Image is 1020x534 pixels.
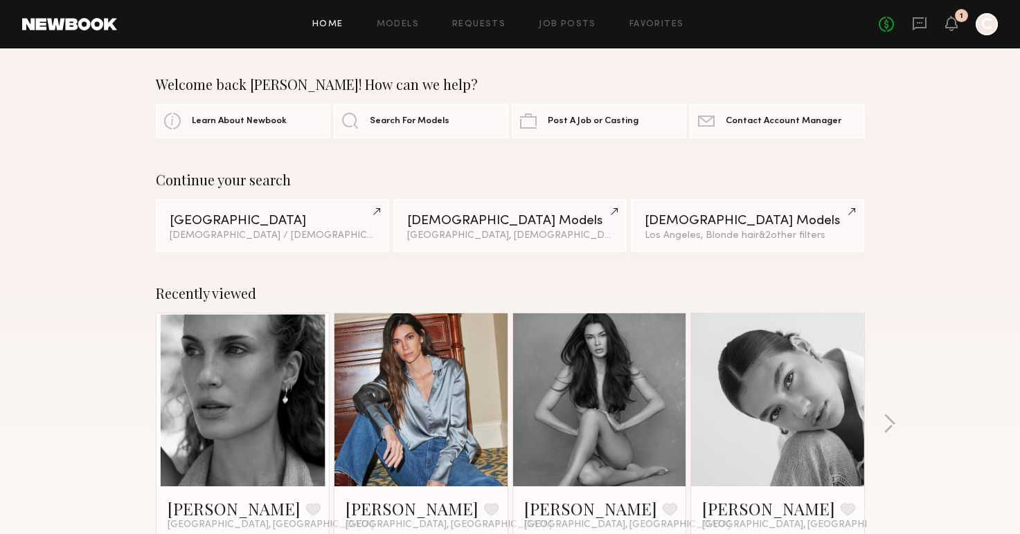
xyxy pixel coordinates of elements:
a: C [976,13,998,35]
div: [GEOGRAPHIC_DATA] [170,214,375,228]
div: Continue your search [156,172,865,188]
a: [GEOGRAPHIC_DATA][DEMOGRAPHIC_DATA] / [DEMOGRAPHIC_DATA] [156,199,389,252]
div: [DEMOGRAPHIC_DATA] Models [645,214,850,228]
a: Models [377,20,419,29]
div: [DEMOGRAPHIC_DATA] Models [407,214,613,228]
div: Los Angeles, Blonde hair [645,231,850,241]
a: [PERSON_NAME] [702,497,835,519]
a: Learn About Newbook [156,104,330,138]
div: Recently viewed [156,285,865,302]
a: Search For Models [334,104,508,138]
a: [PERSON_NAME] [524,497,657,519]
span: Search For Models [370,117,449,126]
a: Home [312,20,343,29]
a: [DEMOGRAPHIC_DATA] Models[GEOGRAPHIC_DATA], [DEMOGRAPHIC_DATA] / [DEMOGRAPHIC_DATA] [393,199,627,252]
a: [DEMOGRAPHIC_DATA] ModelsLos Angeles, Blonde hair&2other filters [631,199,864,252]
a: Requests [452,20,505,29]
a: Favorites [629,20,684,29]
a: [PERSON_NAME] [168,497,301,519]
div: [DEMOGRAPHIC_DATA] / [DEMOGRAPHIC_DATA] [170,231,375,241]
a: Post A Job or Casting [512,104,686,138]
a: Contact Account Manager [690,104,864,138]
div: 1 [960,12,963,20]
span: [GEOGRAPHIC_DATA], [GEOGRAPHIC_DATA] [168,519,374,531]
a: Job Posts [539,20,596,29]
span: Post A Job or Casting [548,117,638,126]
a: [PERSON_NAME] [346,497,478,519]
span: Learn About Newbook [192,117,287,126]
div: [GEOGRAPHIC_DATA], [DEMOGRAPHIC_DATA] / [DEMOGRAPHIC_DATA] [407,231,613,241]
span: [GEOGRAPHIC_DATA], [GEOGRAPHIC_DATA] [702,519,909,531]
span: & 2 other filter s [759,231,825,240]
span: [GEOGRAPHIC_DATA], [GEOGRAPHIC_DATA] [346,519,552,531]
span: Contact Account Manager [726,117,841,126]
div: Welcome back [PERSON_NAME]! How can we help? [156,76,865,93]
span: [GEOGRAPHIC_DATA], [GEOGRAPHIC_DATA] [524,519,731,531]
